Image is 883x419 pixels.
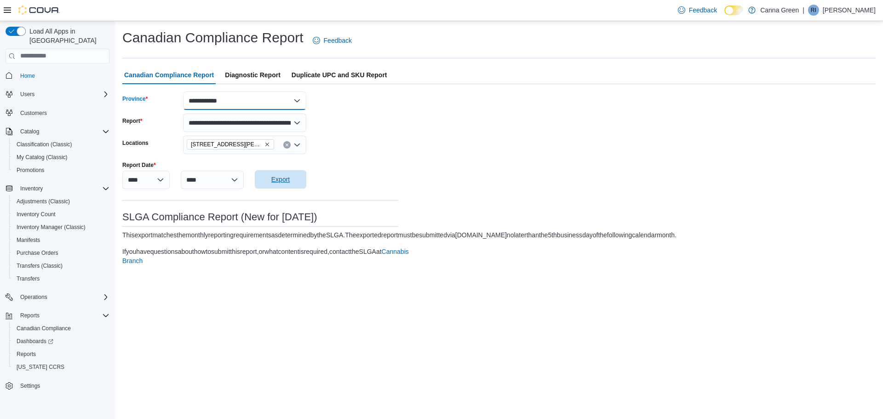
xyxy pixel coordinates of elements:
[26,27,109,45] span: Load All Apps in [GEOGRAPHIC_DATA]
[9,348,113,361] button: Reports
[13,349,109,360] span: Reports
[324,36,352,45] span: Feedback
[13,323,75,334] a: Canadian Compliance
[20,293,47,301] span: Operations
[13,165,48,176] a: Promotions
[9,361,113,373] button: [US_STATE] CCRS
[225,66,281,84] span: Diagnostic Report
[122,117,142,125] label: Report
[122,161,156,169] label: Report Date
[17,89,38,100] button: Users
[13,362,109,373] span: Washington CCRS
[674,1,721,19] a: Feedback
[17,292,51,303] button: Operations
[191,140,263,149] span: [STREET_ADDRESS][PERSON_NAME]
[13,152,109,163] span: My Catalog (Classic)
[20,91,34,98] span: Users
[122,230,677,240] div: This export matches the monthly reporting requirements as determined by the SLGA. The exported re...
[20,109,47,117] span: Customers
[17,310,43,321] button: Reports
[13,209,109,220] span: Inventory Count
[17,338,53,345] span: Dashboards
[811,5,816,16] span: RI
[9,208,113,221] button: Inventory Count
[17,126,109,137] span: Catalog
[122,247,409,265] div: If you have questions about how to submit this report, or what content is required, contact the S...
[724,15,725,16] span: Dark Mode
[2,106,113,120] button: Customers
[13,196,109,207] span: Adjustments (Classic)
[17,198,70,205] span: Adjustments (Classic)
[17,310,109,321] span: Reports
[264,142,270,147] button: Remove 2120 Albert Street from selection in this group
[724,6,744,15] input: Dark Mode
[13,139,76,150] a: Classification (Classic)
[17,292,109,303] span: Operations
[9,247,113,259] button: Purchase Orders
[17,262,63,270] span: Transfers (Classic)
[13,323,109,334] span: Canadian Compliance
[13,222,109,233] span: Inventory Manager (Classic)
[9,322,113,335] button: Canadian Compliance
[17,70,39,81] a: Home
[9,259,113,272] button: Transfers (Classic)
[124,66,214,84] span: Canadian Compliance Report
[17,166,45,174] span: Promotions
[20,185,43,192] span: Inventory
[2,182,113,195] button: Inventory
[20,128,39,135] span: Catalog
[17,183,109,194] span: Inventory
[255,170,306,189] button: Export
[9,138,113,151] button: Classification (Classic)
[13,260,66,271] a: Transfers (Classic)
[293,141,301,149] button: Open list of options
[17,211,56,218] span: Inventory Count
[13,273,109,284] span: Transfers
[17,380,44,391] a: Settings
[122,248,409,264] a: Cannabis Branch
[17,154,68,161] span: My Catalog (Classic)
[309,31,355,50] a: Feedback
[9,195,113,208] button: Adjustments (Classic)
[122,139,149,147] label: Locations
[13,336,57,347] a: Dashboards
[13,235,44,246] a: Manifests
[17,141,72,148] span: Classification (Classic)
[13,247,62,258] a: Purchase Orders
[13,260,109,271] span: Transfers (Classic)
[9,151,113,164] button: My Catalog (Classic)
[13,362,68,373] a: [US_STATE] CCRS
[17,350,36,358] span: Reports
[9,335,113,348] a: Dashboards
[803,5,804,16] p: |
[122,29,304,47] h1: Canadian Compliance Report
[13,235,109,246] span: Manifests
[13,222,89,233] a: Inventory Manager (Classic)
[17,126,43,137] button: Catalog
[2,88,113,101] button: Users
[17,275,40,282] span: Transfers
[2,125,113,138] button: Catalog
[9,221,113,234] button: Inventory Manager (Classic)
[17,380,109,391] span: Settings
[187,139,274,149] span: 2120 Albert Street
[2,69,113,82] button: Home
[20,382,40,390] span: Settings
[13,336,109,347] span: Dashboards
[9,234,113,247] button: Manifests
[9,272,113,285] button: Transfers
[283,141,291,149] button: Clear input
[6,65,109,417] nav: Complex example
[808,5,819,16] div: Raven Irwin
[689,6,717,15] span: Feedback
[17,249,58,257] span: Purchase Orders
[271,175,290,184] span: Export
[13,196,74,207] a: Adjustments (Classic)
[13,209,59,220] a: Inventory Count
[17,183,46,194] button: Inventory
[17,70,109,81] span: Home
[292,66,387,84] span: Duplicate UPC and SKU Report
[17,325,71,332] span: Canadian Compliance
[2,291,113,304] button: Operations
[13,349,40,360] a: Reports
